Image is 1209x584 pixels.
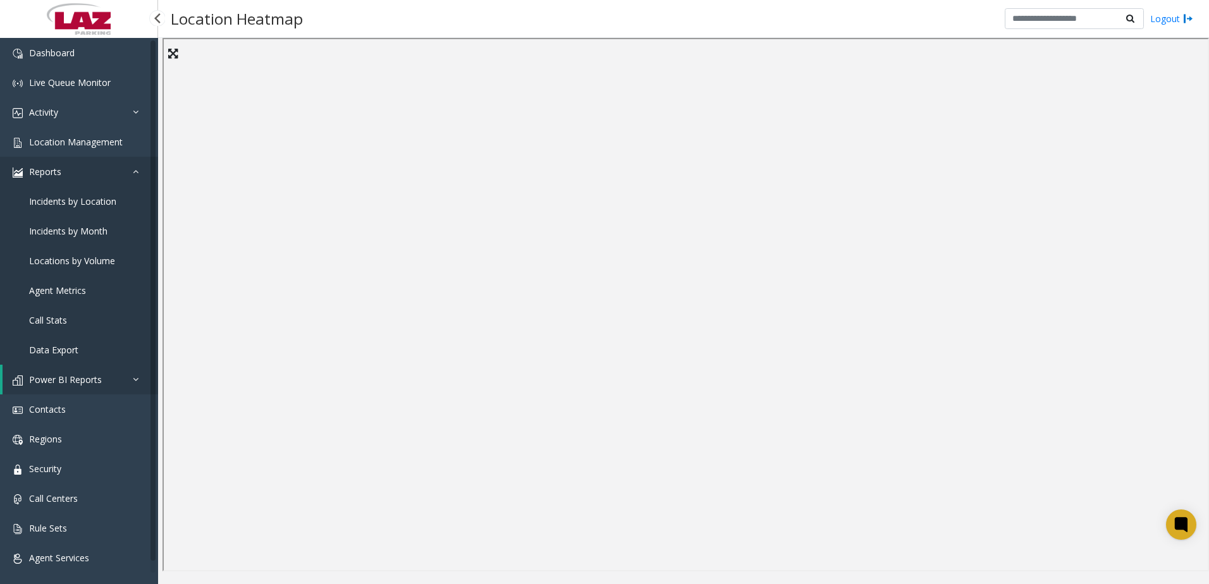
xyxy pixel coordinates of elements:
a: Power BI Reports [3,365,158,394]
span: Reports [29,166,61,178]
span: Data Export [29,344,78,356]
img: 'icon' [13,405,23,415]
span: Locations by Volume [29,255,115,267]
img: 'icon' [13,49,23,59]
img: 'icon' [13,138,23,148]
img: 'icon' [13,375,23,386]
span: Location Management [29,136,123,148]
span: Rule Sets [29,522,67,534]
span: Call Centers [29,492,78,504]
img: 'icon' [13,465,23,475]
span: Agent Metrics [29,284,86,296]
span: Dashboard [29,47,75,59]
span: Incidents by Month [29,225,107,237]
img: 'icon' [13,108,23,118]
span: Activity [29,106,58,118]
img: 'icon' [13,435,23,445]
img: 'icon' [13,167,23,178]
span: Contacts [29,403,66,415]
span: Live Queue Monitor [29,76,111,88]
img: logout [1183,12,1193,25]
span: Power BI Reports [29,374,102,386]
img: 'icon' [13,554,23,564]
h3: Location Heatmap [164,3,309,34]
span: Agent Services [29,552,89,564]
img: 'icon' [13,78,23,88]
span: Regions [29,433,62,445]
a: Logout [1150,12,1193,25]
span: Security [29,463,61,475]
span: Call Stats [29,314,67,326]
img: 'icon' [13,524,23,534]
img: 'icon' [13,494,23,504]
span: Incidents by Location [29,195,116,207]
